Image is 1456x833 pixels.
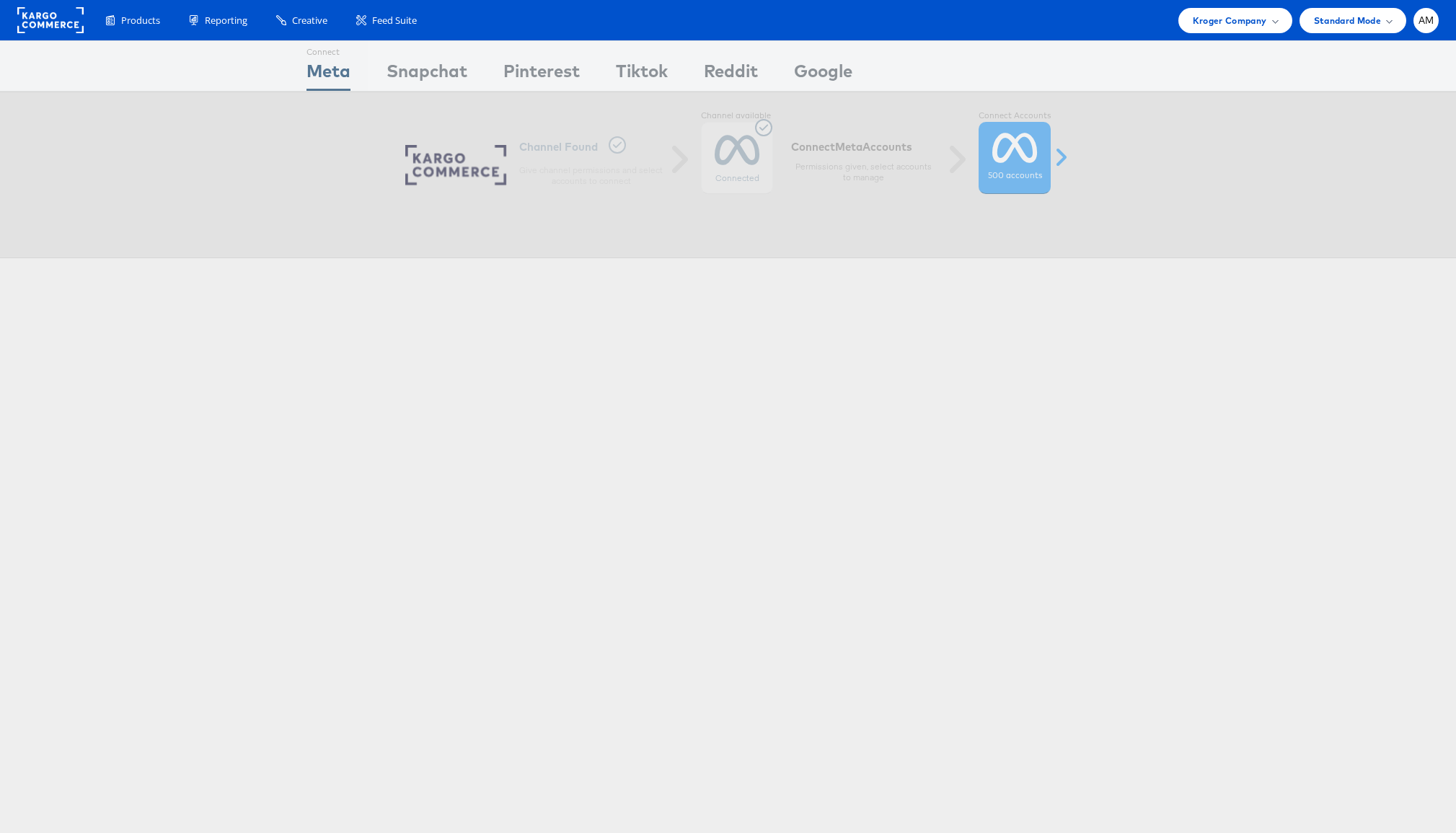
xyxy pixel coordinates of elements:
div: Google [794,58,852,91]
span: Reporting [205,14,247,27]
label: Channel available [701,114,773,125]
div: Snapchat [387,58,467,91]
h6: Channel Found [519,140,663,161]
div: Connect [306,41,350,58]
span: Feed Suite [372,14,417,27]
span: Kroger Company [1193,13,1267,28]
p: Permissions given, select accounts to manage [791,164,935,188]
span: meta [835,144,862,157]
span: AM [1419,16,1434,25]
span: Products [121,14,160,27]
label: 500 accounts [988,174,1042,185]
div: Tiktok [616,58,668,91]
div: Reddit [704,58,758,91]
label: Connect Accounts [979,114,1051,125]
p: Give channel permissions and select accounts to connect [519,168,663,191]
span: Creative [292,14,327,27]
div: Pinterest [503,58,580,91]
span: Standard Mode [1314,13,1381,28]
div: Meta [306,58,350,91]
h6: Connect Accounts [791,144,935,157]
